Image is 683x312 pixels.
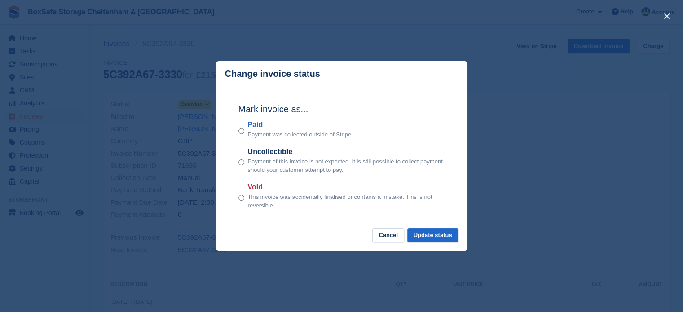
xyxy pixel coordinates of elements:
[248,146,445,157] label: Uncollectible
[225,69,320,79] p: Change invoice status
[238,102,445,116] h2: Mark invoice as...
[248,182,445,193] label: Void
[248,157,445,175] p: Payment of this invoice is not expected. It is still possible to collect payment should your cust...
[248,193,445,210] p: This invoice was accidentally finalised or contains a mistake. This is not reversible.
[660,9,674,23] button: close
[372,228,404,243] button: Cancel
[248,119,353,130] label: Paid
[248,130,353,139] p: Payment was collected outside of Stripe.
[407,228,458,243] button: Update status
